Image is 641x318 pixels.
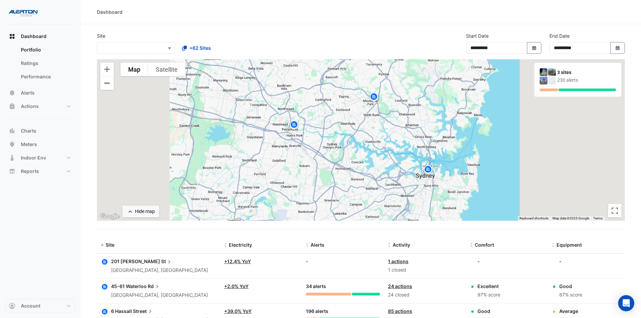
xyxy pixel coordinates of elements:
a: 1 actions [388,258,408,264]
div: Excellent [477,283,500,290]
div: 24 closed [388,291,462,299]
div: Open Intercom Messenger [618,295,634,311]
a: Performance [15,70,75,83]
button: Alerts [5,86,75,100]
a: +12.4% YoY [224,258,251,264]
span: Actions [21,103,39,110]
a: 85 actions [388,308,412,314]
span: Dashboard [21,33,46,40]
span: St [161,258,173,265]
span: Rd [148,283,161,290]
app-icon: Actions [9,103,15,110]
span: 6 Hassall [111,308,132,314]
div: 97% score [477,291,500,299]
div: - [559,258,562,265]
span: Meters [21,141,37,148]
app-icon: Meters [9,141,15,148]
button: +62 Sites [178,42,215,54]
img: 201 Elizabeth St [540,68,547,76]
img: 6 Hassall Street [540,77,547,84]
button: Hide map [122,206,159,217]
div: Dashboard [5,43,75,86]
label: End Date [549,32,570,39]
div: Hide map [135,208,155,215]
button: Keyboard shortcuts [520,216,548,221]
span: Electricity [229,242,252,248]
span: Charts [21,128,36,134]
a: Portfolio [15,43,75,57]
button: Charts [5,124,75,138]
img: site-pin.svg [423,165,433,176]
button: Reports [5,165,75,178]
img: Company Logo [8,5,38,19]
label: Site [97,32,105,39]
div: - [306,258,380,265]
div: [GEOGRAPHIC_DATA], [GEOGRAPHIC_DATA] [111,267,208,274]
app-icon: Indoor Env [9,154,15,161]
a: Ratings [15,57,75,70]
a: Open this area in Google Maps (opens a new window) [99,212,121,221]
div: 34 alerts [306,283,380,290]
img: Google [99,212,121,221]
span: Indoor Env [21,154,46,161]
app-icon: Reports [9,168,15,175]
span: +62 Sites [189,44,211,51]
span: 45-61 Waterloo [111,283,147,289]
span: Alerts [21,90,35,96]
a: +39.0% YoY [224,308,252,314]
app-icon: Dashboard [9,33,15,40]
div: Dashboard [97,8,122,15]
span: Reports [21,168,39,175]
button: Meters [5,138,75,151]
img: 45-61 Waterloo Rd [548,68,556,76]
div: 230 alerts [557,77,616,84]
a: +2.0% YoY [224,283,249,289]
img: site-pin.svg [368,92,379,104]
button: Zoom out [100,76,114,90]
span: Alerts [311,242,324,248]
span: Street [133,308,153,315]
span: Comfort [475,242,494,248]
div: 1 closed [388,266,462,274]
div: Good [477,308,500,315]
a: 24 actions [388,283,412,289]
span: Account [21,303,40,309]
a: Terms (opens in new tab) [593,216,603,220]
button: Dashboard [5,30,75,43]
div: 196 alerts [306,308,380,315]
fa-icon: Select Date [531,45,537,51]
div: 87% score [559,291,582,299]
button: Indoor Env [5,151,75,165]
button: Show satellite imagery [148,63,185,76]
button: Show street map [120,63,148,76]
span: Map data ©2025 Google [553,216,589,220]
span: Equipment [557,242,582,248]
button: Account [5,299,75,313]
label: Start Date [466,32,489,39]
span: Activity [393,242,410,248]
img: site-pin.svg [289,120,299,132]
app-icon: Charts [9,128,15,134]
div: 3 sites [557,69,616,76]
div: Average [559,308,582,315]
button: Actions [5,100,75,113]
button: Toggle fullscreen view [608,204,621,217]
div: - [477,258,480,265]
span: Site [106,242,114,248]
app-icon: Alerts [9,90,15,96]
span: 201 [PERSON_NAME] [111,258,160,264]
button: Zoom in [100,63,114,76]
fa-icon: Select Date [615,45,621,51]
div: Good [559,283,582,290]
div: [GEOGRAPHIC_DATA], [GEOGRAPHIC_DATA] [111,291,208,299]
